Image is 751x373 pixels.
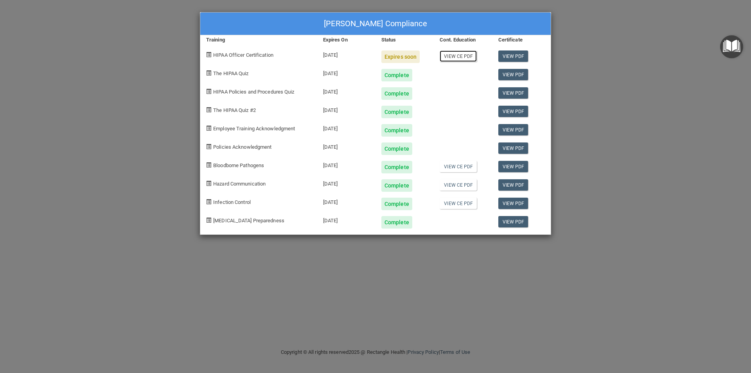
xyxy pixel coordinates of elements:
[381,106,412,118] div: Complete
[381,142,412,155] div: Complete
[317,100,375,118] div: [DATE]
[498,216,528,227] a: View PDF
[381,198,412,210] div: Complete
[213,52,273,58] span: HIPAA Officer Certification
[498,161,528,172] a: View PDF
[381,179,412,192] div: Complete
[200,13,551,35] div: [PERSON_NAME] Compliance
[200,35,317,45] div: Training
[440,179,477,191] a: View CE PDF
[317,173,375,192] div: [DATE]
[375,35,434,45] div: Status
[317,35,375,45] div: Expires On
[213,89,294,95] span: HIPAA Policies and Procedures Quiz
[381,69,412,81] div: Complete
[492,35,551,45] div: Certificate
[434,35,492,45] div: Cont. Education
[498,50,528,62] a: View PDF
[317,118,375,137] div: [DATE]
[498,69,528,80] a: View PDF
[317,45,375,63] div: [DATE]
[381,161,412,173] div: Complete
[213,126,295,132] span: Employee Training Acknowledgment
[381,87,412,100] div: Complete
[498,106,528,117] a: View PDF
[440,161,477,172] a: View CE PDF
[213,144,271,150] span: Policies Acknowledgment
[317,155,375,173] div: [DATE]
[498,124,528,135] a: View PDF
[498,198,528,209] a: View PDF
[440,50,477,62] a: View CE PDF
[498,87,528,99] a: View PDF
[213,70,248,76] span: The HIPAA Quiz
[213,181,266,187] span: Hazard Communication
[213,199,251,205] span: Infection Control
[498,142,528,154] a: View PDF
[317,137,375,155] div: [DATE]
[213,218,284,223] span: [MEDICAL_DATA] Preparedness
[381,124,412,137] div: Complete
[498,179,528,191] a: View PDF
[381,50,420,63] div: Expires soon
[317,81,375,100] div: [DATE]
[381,216,412,229] div: Complete
[720,35,743,58] button: Open Resource Center
[317,63,375,81] div: [DATE]
[317,210,375,229] div: [DATE]
[317,192,375,210] div: [DATE]
[213,107,256,113] span: The HIPAA Quiz #2
[440,198,477,209] a: View CE PDF
[213,162,264,168] span: Bloodborne Pathogens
